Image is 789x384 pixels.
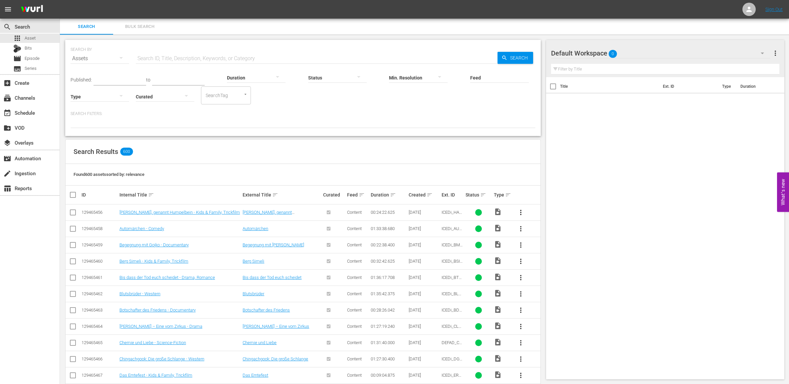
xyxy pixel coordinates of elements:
[82,373,117,378] div: 129465467
[513,351,529,367] button: more_vert
[4,5,12,13] span: menu
[13,65,21,73] span: Series
[82,340,117,345] div: 129465465
[82,356,117,361] div: 129465466
[409,210,440,215] div: [DATE]
[371,242,407,247] div: 00:22:38.400
[347,242,362,247] span: Content
[659,77,718,96] th: Ext. ID
[409,356,440,361] div: [DATE]
[494,257,502,265] span: Video
[13,34,21,42] span: Asset
[359,192,365,198] span: sort
[3,139,11,147] span: Overlays
[371,340,407,345] div: 01:31:40.000
[347,291,362,296] span: Content
[442,291,463,306] span: ICEDi_BLB_007853_03_01_01
[25,65,37,72] span: Series
[494,371,502,379] span: Video
[371,275,407,280] div: 01:36:17.708
[409,191,440,199] div: Created
[409,324,440,329] div: [DATE]
[480,192,486,198] span: sort
[347,356,362,361] span: Content
[494,338,502,346] span: Video
[25,45,32,52] span: Bits
[409,340,440,345] div: [DATE]
[551,44,770,63] div: Default Workspace
[243,324,309,329] a: [PERSON_NAME] – Eine vom Zirkus
[513,319,529,334] button: more_vert
[494,208,502,216] span: Video
[777,172,789,212] button: Open Feedback Widget
[409,275,440,280] div: [DATE]
[442,324,463,339] span: ICEDi_CLE_010800_03_01_01
[466,191,492,199] div: Status
[347,308,362,313] span: Content
[494,322,502,330] span: Video
[119,242,189,247] a: Begegnung mit Gojko - Documentary
[74,148,118,156] span: Search Results
[497,52,533,64] button: Search
[119,373,192,378] a: Das Erntefest - Kids & Family, Trickfilm
[71,77,92,82] span: Published:
[119,340,186,345] a: Chemie und Liebe - Science-Fiction
[146,77,150,82] span: to
[3,124,11,132] span: VOD
[507,52,533,64] span: Search
[371,308,407,313] div: 00:28:26.042
[64,23,109,31] span: Search
[371,356,407,361] div: 01:27:30.400
[347,210,362,215] span: Content
[25,55,40,62] span: Episode
[736,77,776,96] th: Duration
[243,275,301,280] a: Bis dass der Tod euch scheidet
[517,339,525,347] span: more_vert
[494,289,502,297] span: Video
[371,259,407,264] div: 00:32:42.625
[513,367,529,383] button: more_vert
[347,324,362,329] span: Content
[82,192,117,197] div: ID
[243,373,268,378] a: Das Erntefest
[13,45,21,53] div: Bits
[74,172,144,177] span: Found 600 assets sorted by: relevance
[347,340,362,345] span: Content
[243,356,308,361] a: Chingachgook: Die große Schlange
[82,291,117,296] div: 129465462
[371,210,407,215] div: 00:24:22.625
[409,291,440,296] div: [DATE]
[442,259,463,274] span: ICEDi_BSI_010035_03_01_01
[243,191,321,199] div: External Title
[242,91,249,97] button: Open
[409,308,440,313] div: [DATE]
[390,192,396,198] span: sort
[119,191,241,199] div: Internal Title
[120,148,133,156] span: 600
[148,192,154,198] span: sort
[243,226,268,231] a: Automärchen
[517,306,525,314] span: more_vert
[243,210,295,220] a: [PERSON_NAME], genannt [PERSON_NAME]
[119,308,196,313] a: Botschafter des Friedens - Documentary
[409,259,440,264] div: [DATE]
[513,286,529,302] button: more_vert
[442,308,462,322] span: ICEDi_BDF_009467_03_01_01
[494,306,502,314] span: Video
[117,23,162,31] span: Bulk Search
[442,356,462,371] span: ICEDi_DGS_007833_03_01_01
[409,373,440,378] div: [DATE]
[16,2,48,17] img: ans4CAIJ8jUAAAAAAAAAAAAAAAAAAAAAAAAgQb4GAAAAAAAAAAAAAAAAAAAAAAAAJMjXAAAAAAAAAAAAAAAAAAAAAAAAgAT5G...
[494,191,511,199] div: Type
[119,259,188,264] a: Berg Simeli - Kids & Family, Trickfilm
[119,226,164,231] a: Automärchen - Comedy
[609,47,617,61] span: 0
[13,55,21,63] span: Episode
[513,221,529,237] button: more_vert
[243,291,264,296] a: Blutsbrüder
[119,356,204,361] a: Chingachgook: Die große Schlange - Western
[494,240,502,248] span: Video
[371,291,407,296] div: 01:35:42.375
[517,241,525,249] span: more_vert
[513,270,529,286] button: more_vert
